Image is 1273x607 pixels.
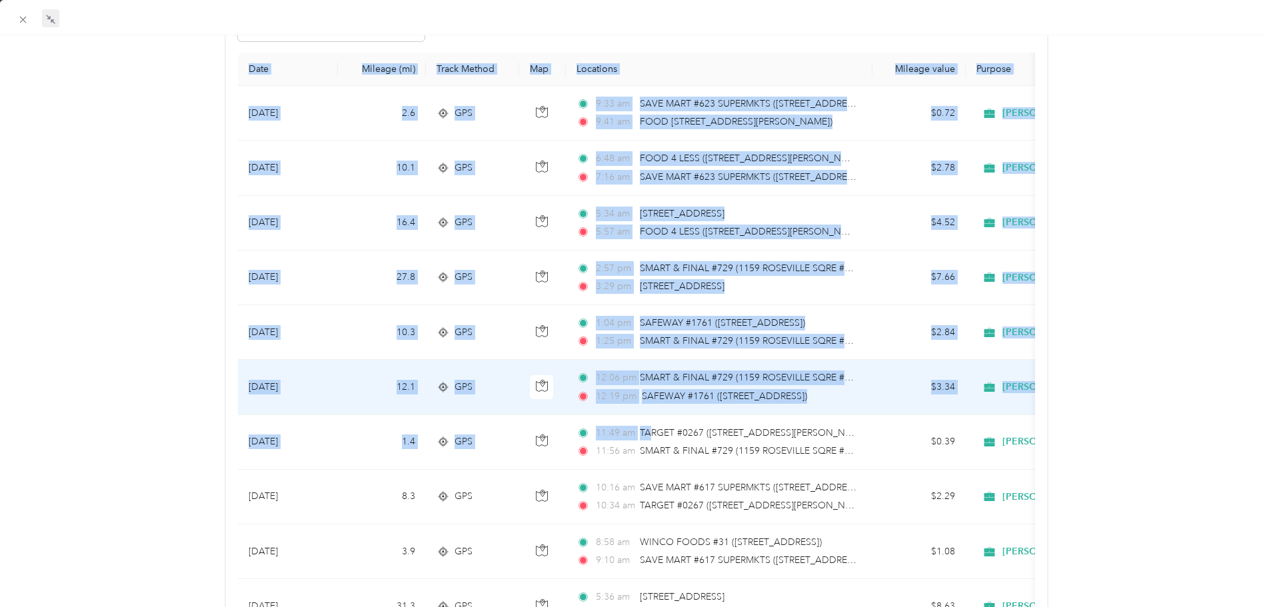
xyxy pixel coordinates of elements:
[1002,491,1106,503] span: [PERSON_NAME] Sales
[640,153,866,164] span: FOOD 4 LESS ([STREET_ADDRESS][PERSON_NAME])
[596,279,634,294] span: 3:29 pm
[338,415,426,470] td: 1.4
[426,53,519,86] th: Track Method
[338,360,426,414] td: 12.1
[596,535,634,550] span: 8:58 am
[1002,107,1106,119] span: [PERSON_NAME] Sales
[596,316,634,330] span: 1:04 pm
[1002,546,1106,558] span: [PERSON_NAME] Sales
[596,151,634,166] span: 6:48 am
[519,53,566,86] th: Map
[238,141,338,195] td: [DATE]
[238,251,338,305] td: [DATE]
[872,524,966,579] td: $1.08
[1002,326,1106,338] span: [PERSON_NAME] Sales
[640,98,937,109] span: SAVE MART #623 SUPERMKTS ([STREET_ADDRESS][PERSON_NAME])
[1002,272,1106,284] span: [PERSON_NAME] Sales
[338,86,426,141] td: 2.6
[966,53,1152,86] th: Purpose
[640,372,1066,383] span: SMART & FINAL #729 (1159 ROSEVILLE SQRE #150, [GEOGRAPHIC_DATA], [GEOGRAPHIC_DATA])
[238,53,338,86] th: Date
[596,590,634,604] span: 5:36 am
[455,544,473,559] span: GPS
[596,444,634,458] span: 11:56 am
[640,536,822,548] span: WINCO FOODS #31 ([STREET_ADDRESS])
[872,196,966,251] td: $4.52
[338,196,426,251] td: 16.4
[455,215,473,230] span: GPS
[872,53,966,86] th: Mileage value
[455,325,473,340] span: GPS
[455,489,473,504] span: GPS
[872,415,966,470] td: $0.39
[455,434,473,449] span: GPS
[1002,381,1106,393] span: [PERSON_NAME] Sales
[596,370,634,385] span: 12:06 pm
[1002,436,1106,448] span: [PERSON_NAME] Sales
[640,427,870,438] span: TARGET #0267 ([STREET_ADDRESS][PERSON_NAME])
[238,305,338,360] td: [DATE]
[338,524,426,579] td: 3.9
[338,53,426,86] th: Mileage (mi)
[596,480,634,495] span: 10:16 am
[640,226,866,237] span: FOOD 4 LESS ([STREET_ADDRESS][PERSON_NAME])
[640,554,863,566] span: SAVE MART #617 SUPERMKTS ([STREET_ADDRESS])
[640,591,724,602] span: [STREET_ADDRESS]
[238,196,338,251] td: [DATE]
[596,261,634,276] span: 2:57 pm
[640,500,870,511] span: TARGET #0267 ([STREET_ADDRESS][PERSON_NAME])
[640,116,832,127] span: FOOD [STREET_ADDRESS][PERSON_NAME])
[640,317,805,328] span: SAFEWAY #1761 ([STREET_ADDRESS])
[642,390,807,402] span: SAFEWAY #1761 ([STREET_ADDRESS])
[872,251,966,305] td: $7.66
[596,97,634,111] span: 9:33 am
[1198,532,1273,607] iframe: Everlance-gr Chat Button Frame
[596,207,634,221] span: 5:34 am
[238,86,338,141] td: [DATE]
[596,170,634,185] span: 7:16 am
[596,334,634,348] span: 1:25 pm
[872,141,966,195] td: $2.78
[872,305,966,360] td: $2.84
[238,470,338,524] td: [DATE]
[238,360,338,414] td: [DATE]
[238,524,338,579] td: [DATE]
[640,335,1066,346] span: SMART & FINAL #729 (1159 ROSEVILLE SQRE #150, [GEOGRAPHIC_DATA], [GEOGRAPHIC_DATA])
[338,141,426,195] td: 10.1
[872,470,966,524] td: $2.29
[640,482,863,493] span: SAVE MART #617 SUPERMKTS ([STREET_ADDRESS])
[596,553,634,568] span: 9:10 am
[596,225,634,239] span: 5:57 am
[455,161,473,175] span: GPS
[455,106,473,121] span: GPS
[238,415,338,470] td: [DATE]
[872,86,966,141] td: $0.72
[640,281,724,292] span: [STREET_ADDRESS]
[566,53,872,86] th: Locations
[640,263,1066,274] span: SMART & FINAL #729 (1159 ROSEVILLE SQRE #150, [GEOGRAPHIC_DATA], [GEOGRAPHIC_DATA])
[1002,217,1106,229] span: [PERSON_NAME] Sales
[338,470,426,524] td: 8.3
[640,171,937,183] span: SAVE MART #623 SUPERMKTS ([STREET_ADDRESS][PERSON_NAME])
[596,115,634,129] span: 9:41 am
[596,389,636,404] span: 12:19 pm
[338,251,426,305] td: 27.8
[640,445,1066,456] span: SMART & FINAL #729 (1159 ROSEVILLE SQRE #150, [GEOGRAPHIC_DATA], [GEOGRAPHIC_DATA])
[872,360,966,414] td: $3.34
[596,498,634,513] span: 10:34 am
[455,270,473,285] span: GPS
[455,380,473,394] span: GPS
[1002,162,1106,174] span: [PERSON_NAME] Sales
[596,426,634,440] span: 11:49 am
[338,305,426,360] td: 10.3
[640,208,724,219] span: [STREET_ADDRESS]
